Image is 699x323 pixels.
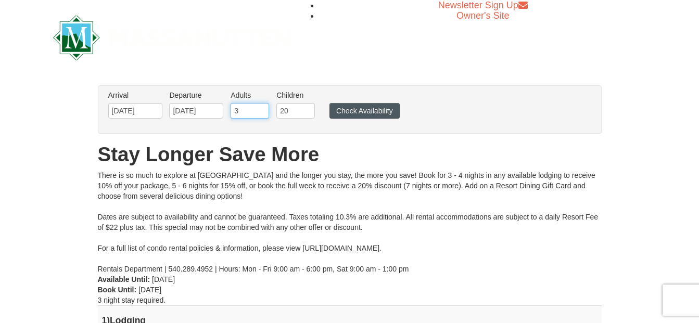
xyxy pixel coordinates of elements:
[98,170,602,274] div: There is so much to explore at [GEOGRAPHIC_DATA] and the longer you stay, the more you save! Book...
[98,275,150,283] strong: Available Until:
[53,15,291,60] img: Massanutten Resort Logo
[456,10,509,21] a: Owner's Site
[276,90,315,100] label: Children
[98,296,166,304] span: 3 night stay required.
[98,144,602,165] h1: Stay Longer Save More
[98,286,137,294] strong: Book Until:
[329,103,400,119] button: Check Availability
[169,90,223,100] label: Departure
[138,286,161,294] span: [DATE]
[152,275,175,283] span: [DATE]
[108,90,162,100] label: Arrival
[231,90,269,100] label: Adults
[53,24,291,48] a: Massanutten Resort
